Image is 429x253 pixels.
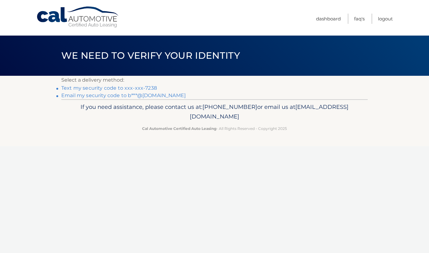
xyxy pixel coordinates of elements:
strong: Cal Automotive Certified Auto Leasing [142,126,216,131]
a: Email my security code to b***@[DOMAIN_NAME] [61,92,186,98]
a: Text my security code to xxx-xxx-7238 [61,85,157,91]
p: Select a delivery method: [61,76,368,84]
p: If you need assistance, please contact us at: or email us at [65,102,364,122]
p: - All Rights Reserved - Copyright 2025 [65,125,364,132]
a: FAQ's [354,14,365,24]
a: Dashboard [316,14,341,24]
a: Cal Automotive [36,6,120,28]
a: Logout [378,14,393,24]
span: We need to verify your identity [61,50,240,61]
span: [PHONE_NUMBER] [202,103,257,110]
